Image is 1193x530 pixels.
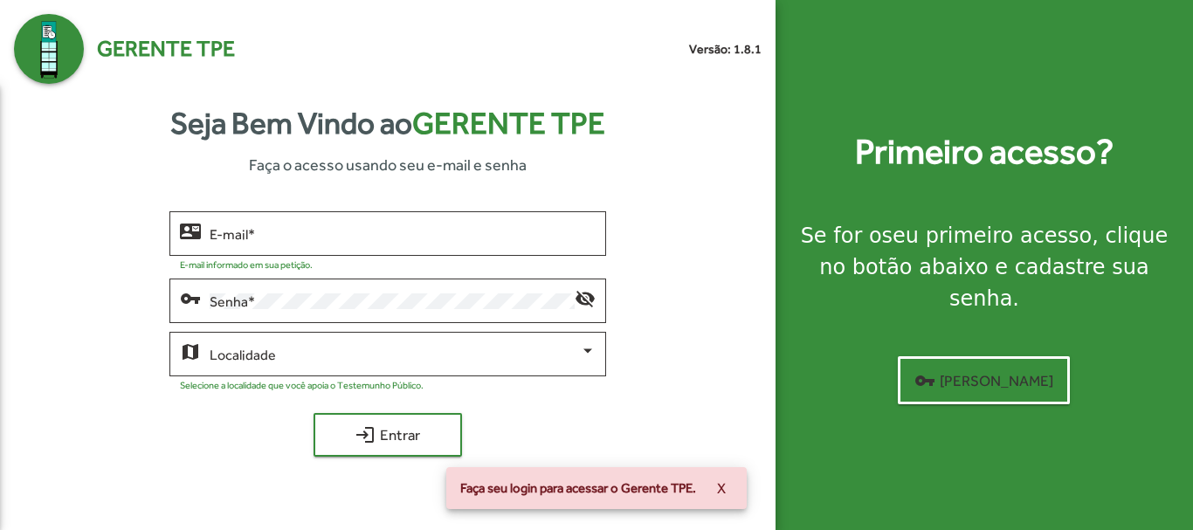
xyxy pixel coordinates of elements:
span: Faça seu login para acessar o Gerente TPE. [460,479,696,497]
span: [PERSON_NAME] [914,365,1053,396]
button: X [703,472,740,504]
strong: Primeiro acesso? [855,126,1114,178]
mat-icon: vpn_key [914,370,935,391]
strong: seu primeiro acesso [882,224,1093,248]
mat-icon: contact_mail [180,220,201,241]
mat-hint: E-mail informado em sua petição. [180,259,313,270]
mat-icon: login [355,424,376,445]
div: Se for o , clique no botão abaixo e cadastre sua senha. [796,220,1172,314]
span: Faça o acesso usando seu e-mail e senha [249,153,527,176]
mat-hint: Selecione a localidade que você apoia o Testemunho Público. [180,380,424,390]
mat-icon: vpn_key [180,287,201,308]
mat-icon: visibility_off [575,287,596,308]
strong: Seja Bem Vindo ao [170,100,605,147]
button: [PERSON_NAME] [898,356,1070,404]
small: Versão: 1.8.1 [689,40,762,59]
button: Entrar [314,413,462,457]
span: Entrar [329,419,446,451]
span: X [717,472,726,504]
span: Gerente TPE [412,106,605,141]
span: Gerente TPE [97,32,235,65]
img: Logo Gerente [14,14,84,84]
mat-icon: map [180,341,201,361]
